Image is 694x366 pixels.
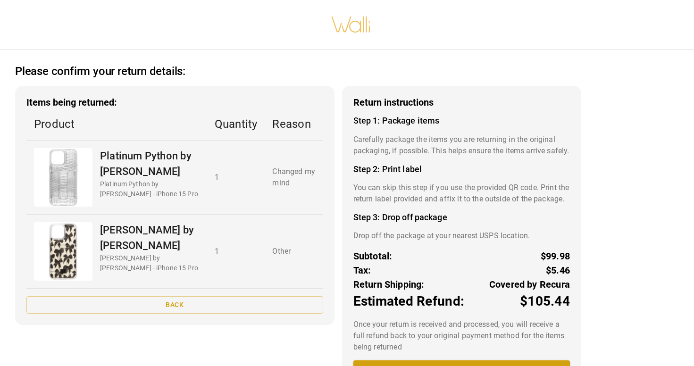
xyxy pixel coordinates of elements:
[353,263,371,277] p: Tax:
[353,249,393,263] p: Subtotal:
[100,253,200,273] p: [PERSON_NAME] by [PERSON_NAME] - iPhone 15 Pro
[353,277,425,291] p: Return Shipping:
[546,263,570,277] p: $5.46
[100,148,200,179] p: Platinum Python by [PERSON_NAME]
[353,116,570,126] h4: Step 1: Package items
[100,179,200,199] p: Platinum Python by [PERSON_NAME] - iPhone 15 Pro
[272,246,315,257] p: Other
[26,97,323,108] h3: Items being returned:
[353,230,570,241] p: Drop off the package at your nearest USPS location.
[520,291,570,311] p: $105.44
[353,164,570,175] h4: Step 2: Print label
[353,212,570,223] h4: Step 3: Drop off package
[100,222,200,253] p: [PERSON_NAME] by [PERSON_NAME]
[215,246,258,257] p: 1
[215,172,258,183] p: 1
[215,116,258,133] p: Quantity
[353,134,570,157] p: Carefully package the items you are returning in the original packaging, if possible. This helps ...
[272,166,315,189] p: Changed my mind
[26,296,323,314] button: Back
[272,116,315,133] p: Reason
[34,116,200,133] p: Product
[353,97,570,108] h3: Return instructions
[489,277,570,291] p: Covered by Recura
[15,65,185,78] h2: Please confirm your return details:
[353,182,570,205] p: You can skip this step if you use the provided QR code. Print the return label provided and affix...
[353,319,570,353] p: Once your return is received and processed, you will receive a full refund back to your original ...
[541,249,570,263] p: $99.98
[353,291,464,311] p: Estimated Refund:
[331,4,371,45] img: walli-inc.myshopify.com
